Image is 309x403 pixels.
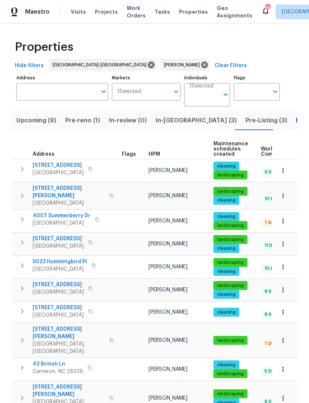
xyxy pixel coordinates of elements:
span: [GEOGRAPHIC_DATA] [33,242,84,250]
span: cleaning [214,197,239,204]
span: [PERSON_NAME] [149,310,187,315]
span: 1 QC [262,219,278,226]
span: [GEOGRAPHIC_DATA] [33,199,105,207]
span: Visits [71,8,86,16]
span: Tasks [154,9,170,14]
span: 5 Done [262,368,283,374]
span: [PERSON_NAME] [149,241,187,247]
span: Work Order Completion [261,146,308,157]
span: cleaning [214,309,239,316]
span: Properties [15,43,73,51]
button: Hide filters [12,59,47,73]
span: [STREET_ADDRESS] [33,162,84,169]
span: 1 QC [262,340,278,347]
span: Pre-reno (1) [65,115,100,126]
button: Open [220,89,231,100]
span: Address [33,152,54,157]
span: Flags [122,152,136,157]
span: [STREET_ADDRESS][PERSON_NAME] [33,383,105,398]
span: Work Orders [127,4,146,19]
span: [PERSON_NAME] [149,193,187,198]
span: 5023 Hummingbird Pl [33,258,87,265]
span: [PERSON_NAME] [164,61,203,69]
span: Pre-Listing (3) [246,115,287,126]
span: [GEOGRAPHIC_DATA] [33,311,84,319]
span: landscaping [214,371,247,377]
span: 1 Selected [189,83,213,89]
button: Open [171,86,181,97]
span: Cameron, NC 28326 [33,368,83,375]
div: [GEOGRAPHIC_DATA]-[GEOGRAPHIC_DATA] [49,59,156,71]
span: [PERSON_NAME] [149,367,187,372]
span: [GEOGRAPHIC_DATA] [33,169,84,176]
span: 8 Done [262,288,283,295]
span: landscaping [214,222,247,229]
span: cleaning [214,362,239,368]
span: [GEOGRAPHIC_DATA]-[GEOGRAPHIC_DATA] [53,61,149,69]
span: landscaping [214,188,247,195]
button: Open [99,86,109,97]
span: [STREET_ADDRESS] [33,281,84,288]
div: [PERSON_NAME] [160,59,209,71]
span: [GEOGRAPHIC_DATA] [33,288,84,296]
span: cleaning [214,245,239,252]
span: landscaping [214,172,247,178]
span: 4007 Summerberry Dr [33,212,90,219]
span: [GEOGRAPHIC_DATA] [33,219,90,227]
label: Individuals [184,76,230,80]
span: Maintenance schedules created [213,141,248,157]
span: Geo Assignments [217,4,252,19]
span: [STREET_ADDRESS] [33,304,84,311]
span: 6 Done [262,169,283,175]
span: landscaping [214,237,247,243]
span: 10 Done [262,196,285,202]
span: Maestro [25,8,50,16]
span: landscaping [214,283,247,289]
button: Clear Filters [212,59,250,73]
span: 1 Selected [117,89,141,95]
span: cleaning [214,163,239,169]
label: Flags [234,76,280,80]
span: In-review (0) [109,115,147,126]
span: 11 Done [262,242,284,249]
span: [PERSON_NAME] [149,396,187,401]
span: 42 British Ln [33,360,83,368]
span: cleaning [214,268,239,275]
span: HPM [149,152,160,157]
div: 65 [265,4,270,12]
span: 8 Done [262,311,283,318]
span: [PERSON_NAME] [149,338,187,343]
span: [GEOGRAPHIC_DATA], [GEOGRAPHIC_DATA] [33,340,105,355]
button: Open [270,86,280,97]
span: [STREET_ADDRESS][PERSON_NAME] [33,185,105,199]
span: Upcoming (9) [16,115,56,126]
span: landscaping [214,391,247,397]
span: [GEOGRAPHIC_DATA] [33,265,87,273]
span: landscaping [214,337,247,344]
span: cleaning [214,214,239,220]
label: Markets [112,76,181,80]
span: [PERSON_NAME] [149,168,187,173]
span: [STREET_ADDRESS][PERSON_NAME] [33,326,105,340]
span: landscaping [214,260,247,266]
span: Projects [95,8,118,16]
span: Properties [179,8,208,16]
span: [PERSON_NAME] [149,218,187,224]
label: Address [16,76,108,80]
span: [PERSON_NAME] [149,287,187,293]
span: 10 Done [262,265,285,272]
span: [PERSON_NAME] [149,264,187,270]
span: cleaning [214,291,239,298]
span: In-[GEOGRAPHIC_DATA] (3) [156,115,237,126]
span: Clear Filters [215,61,247,70]
span: [STREET_ADDRESS] [33,235,84,242]
span: Hide filters [15,61,44,70]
